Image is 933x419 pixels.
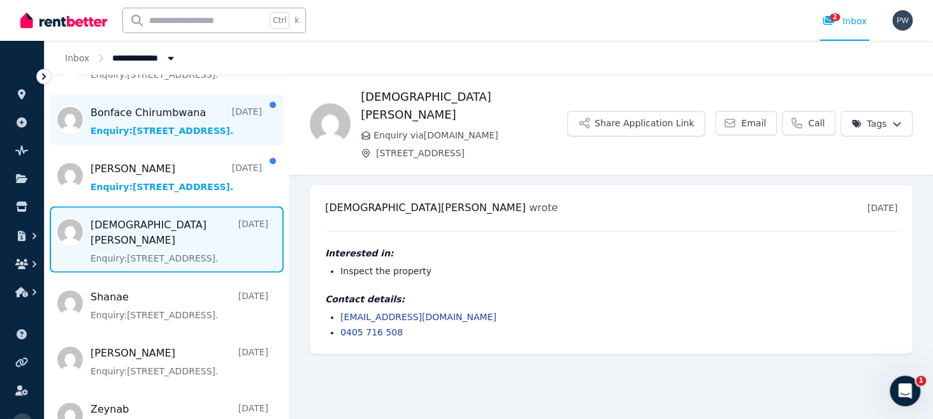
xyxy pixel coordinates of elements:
[340,312,496,322] a: [EMAIL_ADDRESS][DOMAIN_NAME]
[90,49,268,81] a: Enquiry:[STREET_ADDRESS].
[90,345,268,377] a: [PERSON_NAME][DATE]Enquiry:[STREET_ADDRESS].
[567,111,705,136] button: Share Application Link
[361,88,567,124] h1: [DEMOGRAPHIC_DATA][PERSON_NAME]
[90,161,262,193] a: [PERSON_NAME][DATE]Enquiry:[STREET_ADDRESS].
[45,41,198,75] nav: Breadcrumb
[65,53,89,63] a: Inbox
[916,376,926,386] span: 1
[376,147,567,159] span: [STREET_ADDRESS]
[90,105,262,137] a: Bonface Chirumbwana[DATE]Enquiry:[STREET_ADDRESS].
[90,217,268,265] a: [DEMOGRAPHIC_DATA][PERSON_NAME][DATE]Enquiry:[STREET_ADDRESS].
[715,111,777,135] a: Email
[325,247,897,260] h4: Interested in:
[373,129,567,142] span: Enquiry via [DOMAIN_NAME]
[841,111,913,136] button: Tags
[20,11,107,30] img: RentBetter
[270,12,289,29] span: Ctrl
[325,202,526,214] span: [DEMOGRAPHIC_DATA][PERSON_NAME]
[892,10,913,31] img: Paul Williams
[808,117,825,129] span: Call
[325,293,897,305] h4: Contact details:
[529,202,558,214] span: wrote
[340,327,403,337] a: 0405 716 508
[340,265,897,277] li: Inspect the property
[741,117,766,129] span: Email
[90,289,268,321] a: Shanae[DATE]Enquiry:[STREET_ADDRESS].
[782,111,835,135] a: Call
[890,376,920,406] iframe: Intercom live chat
[822,15,867,27] div: Inbox
[830,13,840,21] span: 2
[851,117,886,130] span: Tags
[294,15,299,26] span: k
[310,103,351,144] img: Muhammad Usman
[867,203,897,213] time: [DATE]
